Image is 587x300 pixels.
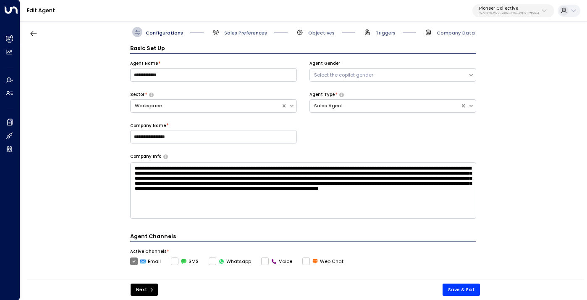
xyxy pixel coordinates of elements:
label: Active Channels [130,249,166,255]
label: Web Chat [302,258,343,265]
label: Agent Gender [309,61,340,66]
div: Select the copilot gender [314,72,464,79]
span: Objectives [308,29,335,36]
label: Agent Name [130,61,158,66]
h4: Agent Channels [130,232,476,242]
button: Select whether your copilot will handle inquiries directly from leads or from brokers representin... [339,93,344,97]
span: Triggers [376,29,396,36]
span: Sales Preferences [224,29,267,36]
button: Provide a brief overview of your company, including your industry, products or services, and any ... [163,154,168,159]
h3: Basic Set Up [130,44,476,54]
label: Email [130,258,161,265]
label: Agent Type [309,92,335,98]
div: Sales Agent [314,102,456,109]
button: Pioneer Collective2e51eb18-5bca-478e-828e-07bbde719de4 [472,4,554,18]
label: Sector [130,92,144,98]
p: 2e51eb18-5bca-478e-828e-07bbde719de4 [479,12,539,15]
label: Company Info [130,154,161,159]
button: Select whether your copilot will handle inquiries directly from leads or from brokers representin... [149,93,154,97]
label: SMS [171,258,199,265]
label: Whatsapp [209,258,251,265]
p: Pioneer Collective [479,6,539,11]
div: Workspace [135,102,277,109]
span: Company Data [437,29,475,36]
label: Agent's Email Address [130,279,178,284]
button: Save & Exit [443,284,480,296]
span: Configurations [146,29,183,36]
button: Next [131,284,158,296]
label: Voice [261,258,292,265]
a: Edit Agent [27,7,55,14]
label: Company Name [130,123,166,129]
